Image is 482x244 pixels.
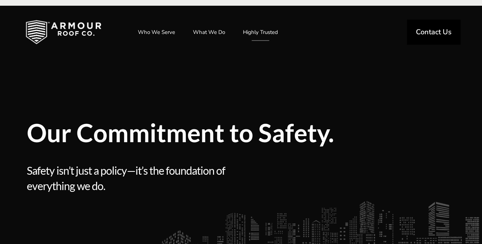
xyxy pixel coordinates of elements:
a: What We Do [186,23,232,41]
span: Contact Us [416,29,452,36]
a: Who We Serve [131,23,182,41]
a: Contact Us [407,20,461,45]
img: Industrial and Commercial Roofing Company | Armour Roof Co. [14,14,113,50]
span: Safety isn’t just a policy—it’s the foundation of everything we do. [27,163,239,193]
a: Highly Trusted [236,23,285,41]
span: Our Commitment to Safety. [27,120,345,145]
